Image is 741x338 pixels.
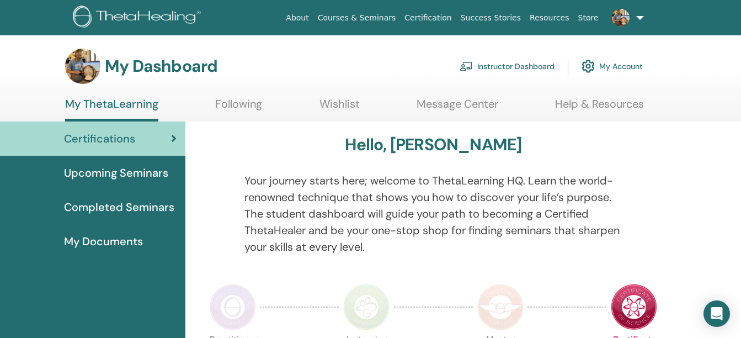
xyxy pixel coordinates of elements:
a: Certification [400,8,456,28]
a: Message Center [417,97,498,119]
img: Master [477,284,524,330]
img: default.jpg [612,9,630,27]
a: Resources [525,8,574,28]
img: logo.png [73,6,205,30]
img: Instructor [343,284,390,330]
a: Courses & Seminars [313,8,401,28]
a: My Account [582,54,643,78]
img: cog.svg [582,57,595,76]
a: Help & Resources [555,97,644,119]
span: Upcoming Seminars [64,165,168,181]
span: My Documents [64,233,143,250]
img: chalkboard-teacher.svg [460,61,473,71]
h3: My Dashboard [105,56,217,76]
img: Practitioner [210,284,256,330]
a: About [281,8,313,28]
a: Following [215,97,262,119]
span: Completed Seminars [64,199,174,215]
a: Instructor Dashboard [460,54,555,78]
div: Open Intercom Messenger [703,300,730,327]
a: Success Stories [456,8,525,28]
a: My ThetaLearning [65,97,158,122]
a: Wishlist [319,97,360,119]
img: default.jpg [65,49,100,84]
img: Certificate of Science [611,284,657,330]
span: Certifications [64,130,135,147]
h3: Hello, [PERSON_NAME] [345,135,521,155]
p: Your journey starts here; welcome to ThetaLearning HQ. Learn the world-renowned technique that sh... [244,172,622,255]
a: Store [574,8,603,28]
